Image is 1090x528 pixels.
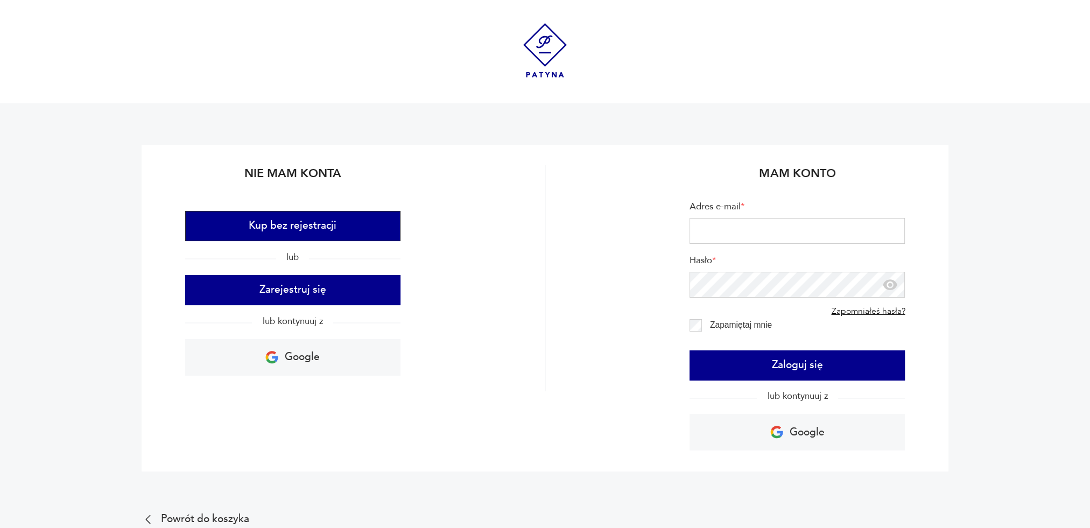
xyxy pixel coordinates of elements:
[690,165,905,191] h2: Mam konto
[690,414,905,450] a: Google
[276,251,309,263] span: lub
[185,165,400,191] h2: Nie mam konta
[185,211,400,241] button: Kup bez rejestracji
[757,390,838,402] span: lub kontynuuj z
[690,350,905,381] button: Zaloguj się
[265,351,278,364] img: Ikona Google
[770,426,783,439] img: Ikona Google
[285,347,320,367] p: Google
[185,339,400,376] a: Google
[142,513,948,526] a: Powrót do koszyka
[518,23,572,78] img: Patyna - sklep z meblami i dekoracjami vintage
[185,275,400,305] button: Zarejestruj się
[710,320,772,329] label: Zapamiętaj mnie
[690,201,905,218] label: Adres e-mail
[690,255,905,272] label: Hasło
[252,315,333,327] span: lub kontynuuj z
[831,306,905,316] a: Zapomniałeś hasła?
[790,423,825,442] p: Google
[161,515,249,524] p: Powrót do koszyka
